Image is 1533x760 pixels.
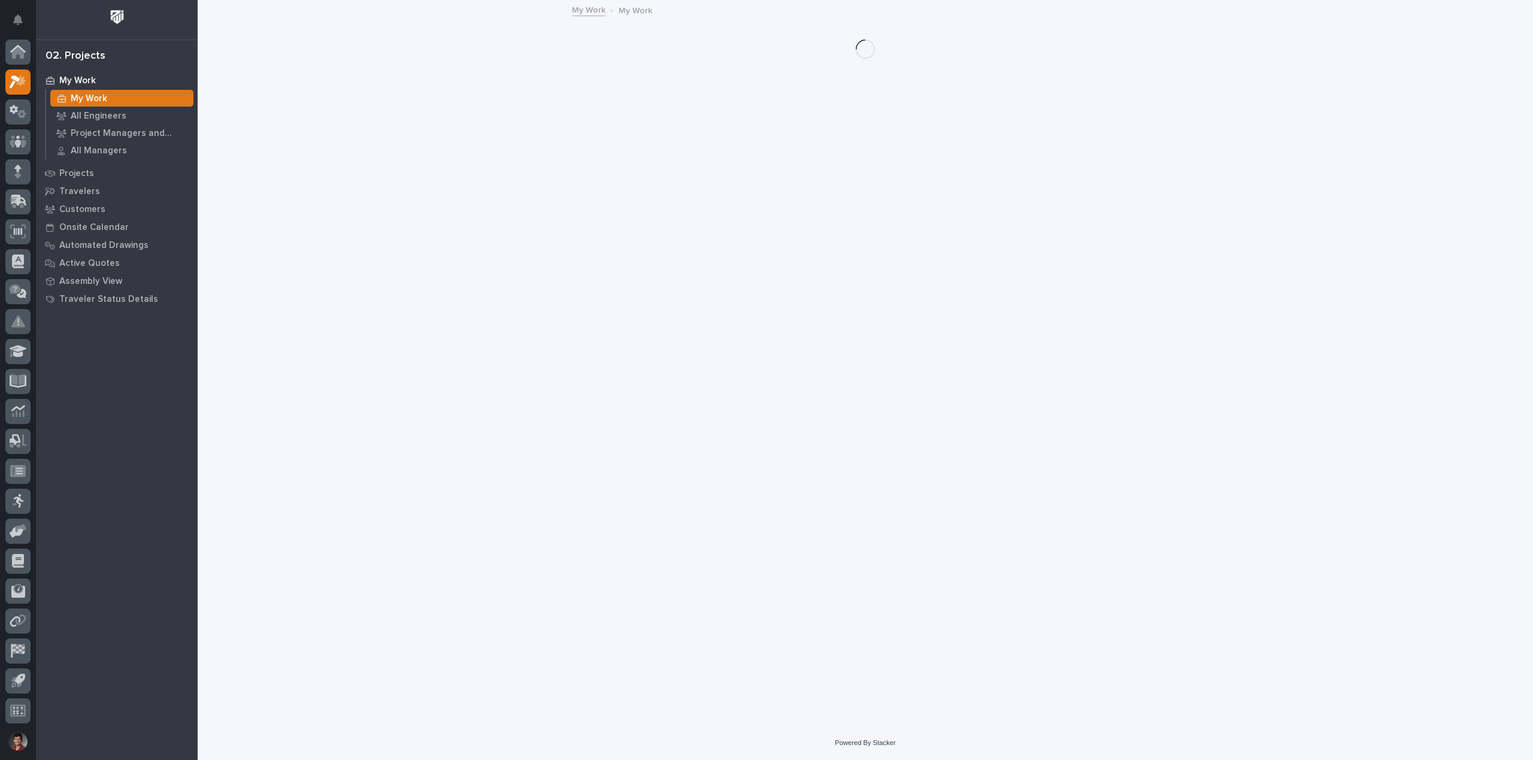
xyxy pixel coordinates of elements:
[5,7,31,32] button: Notifications
[59,294,158,305] p: Traveler Status Details
[36,182,198,200] a: Travelers
[59,258,120,269] p: Active Quotes
[46,50,105,63] div: 02. Projects
[36,254,198,272] a: Active Quotes
[46,90,198,107] a: My Work
[59,168,94,179] p: Projects
[36,218,198,236] a: Onsite Calendar
[835,739,895,746] a: Powered By Stacker
[572,2,605,16] a: My Work
[71,128,189,139] p: Project Managers and Engineers
[59,75,96,86] p: My Work
[71,111,126,122] p: All Engineers
[15,14,31,34] div: Notifications
[59,276,122,287] p: Assembly View
[36,290,198,308] a: Traveler Status Details
[619,3,652,16] p: My Work
[36,200,198,218] a: Customers
[46,142,198,159] a: All Managers
[46,125,198,141] a: Project Managers and Engineers
[71,93,107,104] p: My Work
[46,107,198,124] a: All Engineers
[106,6,128,28] img: Workspace Logo
[36,164,198,182] a: Projects
[59,240,149,251] p: Automated Drawings
[5,729,31,754] button: users-avatar
[59,222,129,233] p: Onsite Calendar
[36,71,198,89] a: My Work
[59,186,100,197] p: Travelers
[71,146,127,156] p: All Managers
[59,204,105,215] p: Customers
[36,272,198,290] a: Assembly View
[36,236,198,254] a: Automated Drawings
